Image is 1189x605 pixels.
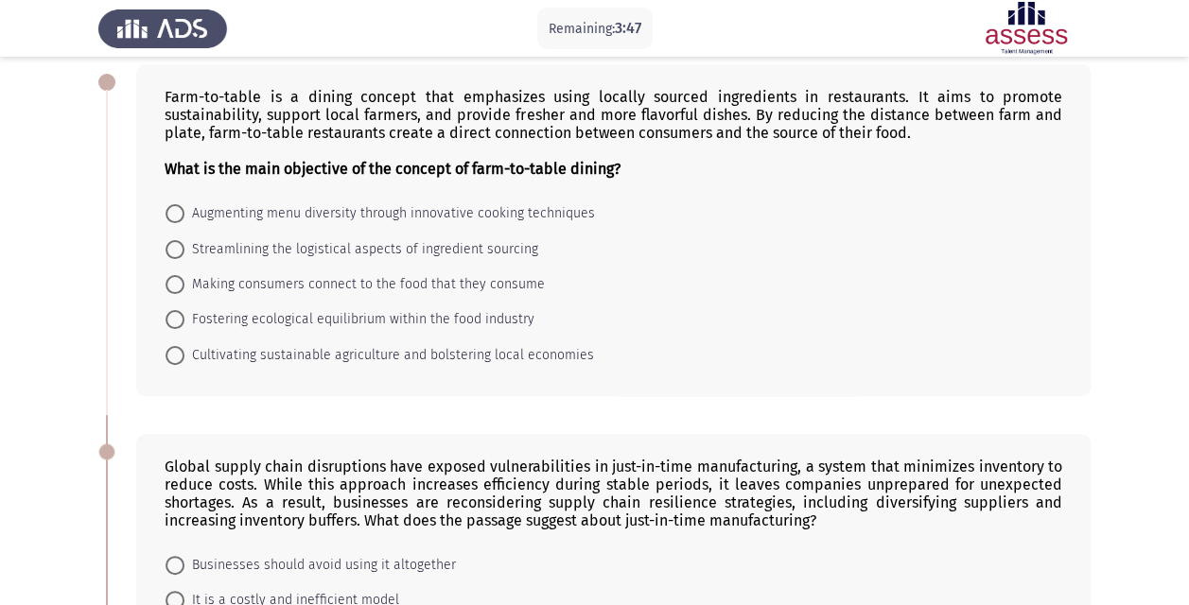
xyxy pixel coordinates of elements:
img: Assessment logo of ASSESS English Language Assessment (3 Module) (Ad - IB) [962,2,1091,55]
div: Global supply chain disruptions have exposed vulnerabilities in just-in-time manufacturing, a sys... [165,458,1062,529]
span: Fostering ecological equilibrium within the food industry [184,308,534,331]
p: Remaining: [549,17,641,41]
span: 3:47 [615,19,641,37]
div: Farm-to-table is a dining concept that emphasizes using locally sourced ingredients in restaurant... [165,88,1062,178]
span: Businesses should avoid using it altogether [184,554,456,577]
span: Cultivating sustainable agriculture and bolstering local economies [184,344,594,367]
span: Making consumers connect to the food that they consume [184,273,545,296]
b: What is the main objective of the concept of farm-to-table dining? [165,160,621,178]
img: Assess Talent Management logo [98,2,227,55]
span: Streamlining the logistical aspects of ingredient sourcing [184,238,538,261]
span: Augmenting menu diversity through innovative cooking techniques [184,202,595,225]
